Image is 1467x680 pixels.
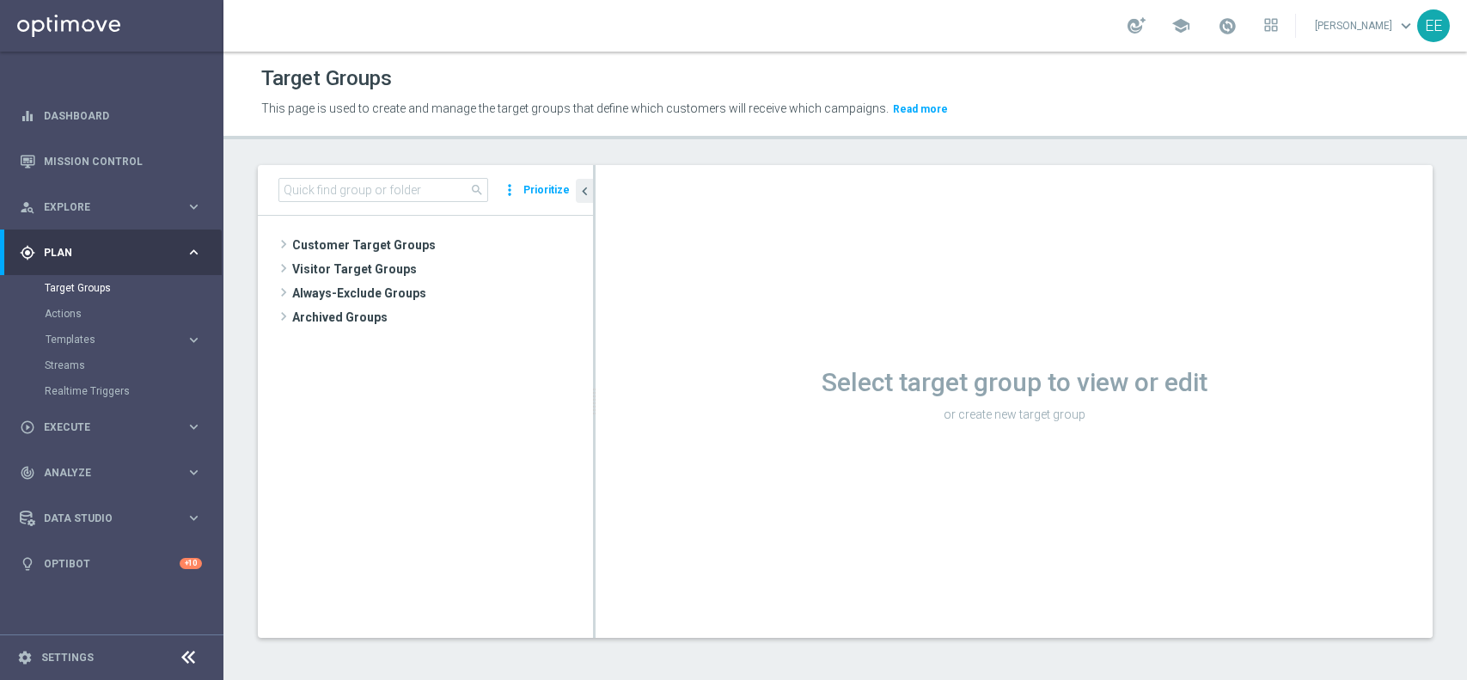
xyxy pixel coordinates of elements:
span: Customer Target Groups [292,233,593,257]
span: Explore [44,202,186,212]
span: Archived Groups [292,305,593,329]
a: Streams [45,358,179,372]
span: school [1171,16,1190,35]
span: This page is used to create and manage the target groups that define which customers will receive... [261,101,889,115]
button: play_circle_outline Execute keyboard_arrow_right [19,420,203,434]
span: Execute [44,422,186,432]
span: Plan [44,248,186,258]
div: Templates [46,334,186,345]
i: keyboard_arrow_right [186,419,202,435]
div: Explore [20,199,186,215]
div: Analyze [20,465,186,481]
span: search [470,183,484,197]
a: Actions [45,307,179,321]
span: Data Studio [44,513,186,524]
div: Data Studio [20,511,186,526]
div: Templates [45,327,222,352]
a: Realtime Triggers [45,384,179,398]
div: Streams [45,352,222,378]
i: keyboard_arrow_right [186,510,202,526]
i: keyboard_arrow_right [186,199,202,215]
span: Analyze [44,468,186,478]
div: EE [1417,9,1450,42]
i: settings [17,650,33,665]
div: Plan [20,245,186,260]
h1: Select target group to view or edit [596,367,1433,398]
button: track_changes Analyze keyboard_arrow_right [19,466,203,480]
button: lightbulb Optibot +10 [19,557,203,571]
span: Always-Exclude Groups [292,281,593,305]
i: play_circle_outline [20,420,35,435]
i: lightbulb [20,556,35,572]
div: Mission Control [20,138,202,184]
a: [PERSON_NAME]keyboard_arrow_down [1313,13,1417,39]
div: Actions [45,301,222,327]
button: Prioritize [521,179,572,202]
i: gps_fixed [20,245,35,260]
button: equalizer Dashboard [19,109,203,123]
i: keyboard_arrow_right [186,244,202,260]
div: Optibot [20,541,202,586]
button: gps_fixed Plan keyboard_arrow_right [19,246,203,260]
i: keyboard_arrow_right [186,464,202,481]
input: Quick find group or folder [278,178,488,202]
i: track_changes [20,465,35,481]
i: more_vert [501,178,518,202]
a: Optibot [44,541,180,586]
button: Templates keyboard_arrow_right [45,333,203,346]
div: +10 [180,558,202,569]
div: Execute [20,420,186,435]
button: Read more [891,100,950,119]
span: Templates [46,334,168,345]
a: Mission Control [44,138,202,184]
span: keyboard_arrow_down [1397,16,1415,35]
button: Data Studio keyboard_arrow_right [19,512,203,525]
h1: Target Groups [261,66,392,91]
div: Target Groups [45,275,222,301]
button: person_search Explore keyboard_arrow_right [19,200,203,214]
div: Realtime Triggers [45,378,222,404]
a: Target Groups [45,281,179,295]
i: person_search [20,199,35,215]
button: chevron_left [576,179,593,203]
div: Dashboard [20,93,202,138]
i: chevron_left [577,183,593,199]
span: Visitor Target Groups [292,257,593,281]
a: Dashboard [44,93,202,138]
i: keyboard_arrow_right [186,332,202,348]
p: or create new target group [596,407,1433,422]
a: Settings [41,652,94,663]
i: equalizer [20,108,35,124]
button: Mission Control [19,155,203,168]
